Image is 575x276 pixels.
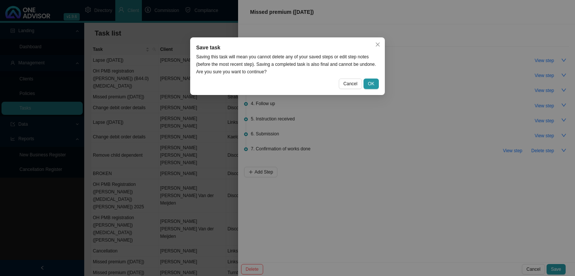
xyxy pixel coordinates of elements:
[343,80,357,88] span: Cancel
[372,39,383,50] button: Close
[368,80,374,88] span: OK
[196,53,379,76] div: Saving this task will mean you cannot delete any of your saved steps or edit step notes (before t...
[196,43,379,52] div: Save task
[375,42,380,47] span: close
[339,79,362,89] button: Cancel
[363,79,379,89] button: OK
